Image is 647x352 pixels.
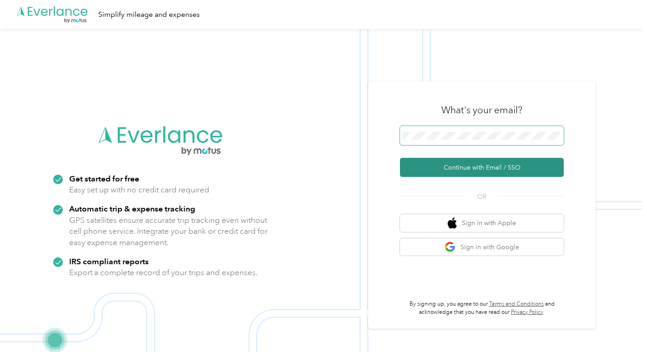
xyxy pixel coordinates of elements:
[441,104,522,116] h3: What's your email?
[69,184,209,196] p: Easy set up with no credit card required
[511,309,543,316] a: Privacy Policy
[69,174,139,183] strong: Get started for free
[448,217,457,229] img: apple logo
[445,241,456,253] img: google logo
[69,267,258,278] p: Export a complete record of your trips and expenses.
[69,204,195,213] strong: Automatic trip & expense tracking
[69,215,268,248] p: GPS satellites ensure accurate trip tracking even without cell phone service. Integrate your bank...
[400,214,564,232] button: apple logoSign in with Apple
[400,300,564,316] p: By signing up, you agree to our and acknowledge that you have read our .
[69,256,149,266] strong: IRS compliant reports
[98,9,200,20] div: Simplify mileage and expenses
[400,238,564,256] button: google logoSign in with Google
[489,301,544,307] a: Terms and Conditions
[466,192,498,201] span: OR
[400,158,564,177] button: Continue with Email / SSO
